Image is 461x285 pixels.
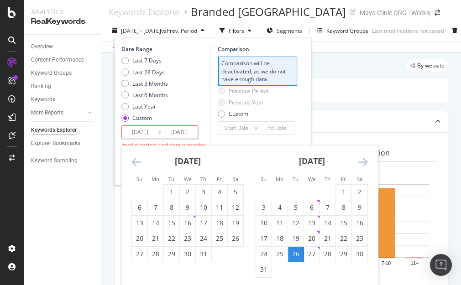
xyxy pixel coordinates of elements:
div: 11 [272,218,288,228]
td: Choose Wednesday, July 30, 2025 as your check-out date. It’s available. [180,246,196,262]
small: Fr [341,176,346,182]
td: Choose Saturday, August 23, 2025 as your check-out date. It’s available. [352,231,368,246]
div: 27 [132,249,147,259]
div: Invalid period: End date precedes start date [121,141,208,156]
div: Filters [229,27,244,35]
strong: [DATE] [175,155,201,166]
div: Branded [GEOGRAPHIC_DATA] [191,4,346,20]
div: 29 [336,249,351,259]
td: Choose Thursday, July 10, 2025 as your check-out date. It’s available. [196,200,212,215]
td: Choose Sunday, July 13, 2025 as your check-out date. It’s available. [132,215,148,231]
small: We [308,176,315,182]
div: Last 6 Months [121,91,168,99]
small: Su [261,176,267,182]
div: 26 [228,234,243,243]
td: Choose Friday, August 15, 2025 as your check-out date. It’s available. [336,215,352,231]
a: Keyword Sampling [31,156,94,166]
div: 8 [164,203,179,212]
div: 26 [288,249,304,259]
div: 13 [132,218,147,228]
div: 9 [180,203,195,212]
a: Keywords Explorer [31,125,94,135]
div: 13 [304,218,320,228]
div: Last 7 Days [121,57,168,64]
td: Choose Tuesday, July 22, 2025 as your check-out date. It’s available. [164,231,180,246]
div: Explorer Bookmarks [31,139,80,148]
div: Custom [121,114,168,122]
td: Choose Friday, July 11, 2025 as your check-out date. It’s available. [212,200,228,215]
td: Choose Wednesday, August 20, 2025 as your check-out date. It’s available. [304,231,320,246]
div: 27 [304,249,320,259]
small: Mo [276,176,283,182]
td: Choose Sunday, August 10, 2025 as your check-out date. It’s available. [256,215,272,231]
td: Choose Tuesday, August 12, 2025 as your check-out date. It’s available. [288,215,304,231]
td: Choose Friday, August 1, 2025 as your check-out date. It’s available. [336,184,352,200]
td: Choose Thursday, July 24, 2025 as your check-out date. It’s available. [196,231,212,246]
a: Keywords Explorer [109,7,180,17]
div: 25 [212,234,227,243]
div: 12 [288,218,304,228]
a: Explorer Bookmarks [31,139,94,148]
div: 2 [352,187,367,197]
div: 6 [132,203,147,212]
input: Start Date [122,126,158,139]
td: Choose Wednesday, July 23, 2025 as your check-out date. It’s available. [180,231,196,246]
div: Mayo Clinic ORG - Weekly [360,8,431,17]
td: Choose Wednesday, July 2, 2025 as your check-out date. It’s available. [180,184,196,200]
a: Content Performance [31,55,94,65]
div: 29 [164,249,179,259]
td: Choose Tuesday, August 19, 2025 as your check-out date. It’s available. [288,231,304,246]
td: Choose Wednesday, August 27, 2025 as your check-out date. It’s available. [304,246,320,262]
div: Comparison [218,45,297,53]
input: End Date [161,126,198,139]
div: 8 [336,203,351,212]
div: 10 [256,218,272,228]
div: Custom [218,110,268,118]
div: Last 28 Days [121,68,168,76]
td: Choose Wednesday, August 13, 2025 as your check-out date. It’s available. [304,215,320,231]
div: 28 [320,249,335,259]
div: 12 [228,203,243,212]
div: Overview [31,42,53,52]
div: Previous Year [229,98,264,106]
span: [DATE] - [DATE] [121,27,161,35]
td: Choose Saturday, August 2, 2025 as your check-out date. It’s available. [352,184,368,200]
div: Last 3 Months [132,80,168,88]
div: Open Intercom Messenger [430,254,452,276]
small: Tu [293,176,299,182]
td: Choose Saturday, July 12, 2025 as your check-out date. It’s available. [228,200,244,215]
div: 6 [304,203,320,212]
td: Choose Saturday, August 30, 2025 as your check-out date. It’s available. [352,246,368,262]
button: Filters [216,23,255,38]
div: 23 [352,234,367,243]
div: 20 [304,234,320,243]
td: Choose Sunday, July 27, 2025 as your check-out date. It’s available. [132,246,148,262]
div: 18 [272,234,288,243]
td: Choose Monday, August 25, 2025 as your check-out date. It’s available. [272,246,288,262]
div: 14 [148,218,163,228]
div: 31 [256,265,272,274]
div: 1 [336,187,351,197]
div: Keyword Groups [31,68,72,78]
div: 21 [148,234,163,243]
div: arrow-right-arrow-left [435,10,440,16]
td: Choose Monday, July 21, 2025 as your check-out date. It’s available. [148,231,164,246]
td: Choose Monday, July 14, 2025 as your check-out date. It’s available. [148,215,164,231]
td: Choose Saturday, August 9, 2025 as your check-out date. It’s available. [352,200,368,215]
div: 3 [196,187,211,197]
div: Custom [132,114,152,122]
div: 10 [196,203,211,212]
div: 4 [272,203,288,212]
div: 24 [256,249,272,259]
td: Choose Friday, August 22, 2025 as your check-out date. It’s available. [336,231,352,246]
div: Comparison will be deactivated, as we do not have enough data. [218,57,297,85]
small: Sa [233,176,238,182]
a: Overview [31,42,94,52]
div: Last Year [132,103,156,110]
td: Choose Friday, July 18, 2025 as your check-out date. It’s available. [212,215,228,231]
small: Su [136,176,142,182]
div: 4 [212,187,227,197]
td: Choose Monday, July 28, 2025 as your check-out date. It’s available. [148,246,164,262]
div: 5 [288,203,304,212]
